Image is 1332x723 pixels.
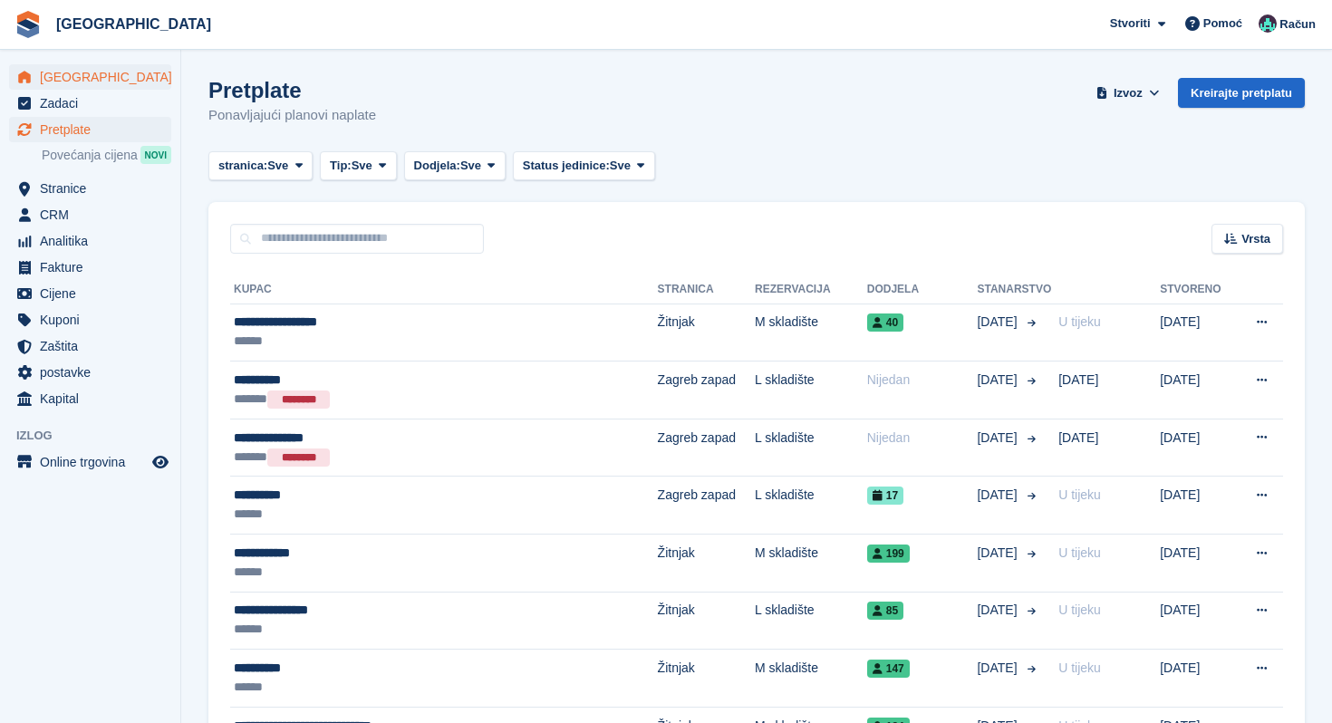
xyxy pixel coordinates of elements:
span: Vrsta [1241,230,1270,248]
h1: Pretplate [208,78,376,102]
span: Online trgovina [40,449,149,475]
span: Izvoz [1114,84,1143,102]
a: Kreirajte pretplatu [1178,78,1305,108]
a: menu [9,386,171,411]
th: Dodjela [867,275,978,304]
td: M skladište [755,650,867,708]
span: [DATE] [1058,430,1098,445]
td: Zagreb zapad [658,477,755,535]
a: menu [9,91,171,116]
span: [DATE] [977,313,1020,332]
td: M skladište [755,535,867,593]
span: Kuponi [40,307,149,333]
a: menu [9,64,171,90]
td: L skladište [755,361,867,419]
span: [DATE] [977,486,1020,505]
a: menu [9,333,171,359]
td: M skladište [755,304,867,361]
td: [DATE] [1160,419,1236,477]
a: menu [9,360,171,385]
a: menu [9,117,171,142]
span: CRM [40,202,149,227]
span: [DATE] [977,371,1020,390]
img: stora-icon-8386f47178a22dfd0bd8f6a31ec36ba5ce8667c1dd55bd0f319d3a0aa187defe.svg [14,11,42,38]
td: [DATE] [1160,477,1236,535]
span: 17 [867,487,903,505]
span: Pretplate [40,117,149,142]
span: Sve [610,157,631,175]
span: 199 [867,545,910,563]
a: menu [9,281,171,306]
span: [DATE] [1058,372,1098,387]
td: L skladište [755,592,867,650]
span: Povećanja cijena [42,147,138,164]
span: Tip: [330,157,352,175]
span: U tijeku [1058,602,1101,617]
th: Stanarstvo [977,275,1051,304]
td: L skladište [755,419,867,477]
span: [DATE] [977,659,1020,678]
td: [DATE] [1160,535,1236,593]
p: Ponavljajući planovi naplate [208,105,376,126]
td: Žitnjak [658,650,755,708]
span: U tijeku [1058,545,1101,560]
td: Zagreb zapad [658,361,755,419]
span: Stvoriti [1110,14,1151,33]
span: Pomoć [1203,14,1242,33]
span: U tijeku [1058,487,1101,502]
span: U tijeku [1058,660,1101,675]
a: menu [9,228,171,254]
th: stranica [658,275,755,304]
span: Kapital [40,386,149,411]
button: Status jedinice: Sve [513,151,655,181]
span: 40 [867,313,903,332]
span: [GEOGRAPHIC_DATA] [40,64,149,90]
span: [DATE] [977,601,1020,620]
td: Žitnjak [658,304,755,361]
button: Tip: Sve [320,151,396,181]
td: L skladište [755,477,867,535]
span: U tijeku [1058,314,1101,329]
a: menu [9,307,171,333]
div: NOVI [140,146,171,164]
span: Fakture [40,255,149,280]
img: Sinisa Brcina [1259,14,1277,33]
a: Pregled trgovine [150,451,171,473]
a: menu [9,202,171,227]
button: Izvoz [1093,78,1163,108]
span: Izlog [16,427,180,445]
div: Nijedan [867,429,978,448]
div: Nijedan [867,371,978,390]
td: Žitnjak [658,592,755,650]
a: Povećanja cijena NOVI [42,145,171,165]
button: stranica: Sve [208,151,313,181]
span: Cijene [40,281,149,306]
a: [GEOGRAPHIC_DATA] [49,9,218,39]
span: Stranice [40,176,149,201]
th: Rezervacija [755,275,867,304]
td: [DATE] [1160,650,1236,708]
button: Dodjela: Sve [404,151,506,181]
span: [DATE] [977,429,1020,448]
span: postavke [40,360,149,385]
td: [DATE] [1160,304,1236,361]
span: Sve [460,157,481,175]
a: menu [9,255,171,280]
span: Račun [1279,15,1316,34]
span: Analitika [40,228,149,254]
a: Jelovnik [9,449,171,475]
a: menu [9,176,171,201]
span: Status jedinice: [523,157,610,175]
th: Stvoreno [1160,275,1236,304]
span: Zadaci [40,91,149,116]
td: Zagreb zapad [658,419,755,477]
span: stranica: [218,157,267,175]
span: [DATE] [977,544,1020,563]
th: Kupac [230,275,658,304]
td: Žitnjak [658,535,755,593]
span: 147 [867,660,910,678]
span: 85 [867,602,903,620]
span: Sve [352,157,372,175]
td: [DATE] [1160,592,1236,650]
span: Dodjela: [414,157,460,175]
